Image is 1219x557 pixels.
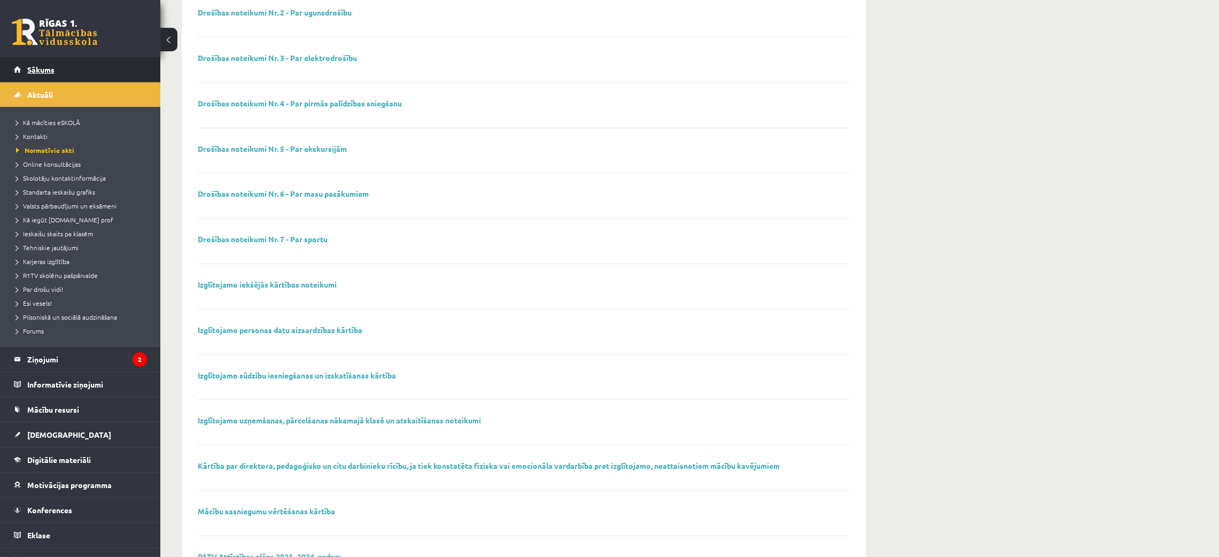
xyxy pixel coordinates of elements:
[14,498,147,522] a: Konferences
[16,284,150,294] a: Par drošu vidi!
[14,422,147,447] a: [DEMOGRAPHIC_DATA]
[27,405,79,414] span: Mācību resursi
[16,312,150,322] a: Pilsoniskā un sociālā audzināšana
[16,159,150,169] a: Online konsultācijas
[16,229,93,238] span: Ieskaišu skaits pa klasēm
[16,229,150,238] a: Ieskaišu skaits pa klasēm
[16,243,79,252] span: Tehniskie jautājumi
[16,145,150,155] a: Normatīvie akti
[16,201,150,211] a: Valsts pārbaudījumi un eksāmeni
[16,270,150,280] a: R1TV skolēnu pašpārvalde
[16,299,52,307] span: Esi vesels!
[16,174,106,182] span: Skolotāju kontaktinformācija
[16,187,150,197] a: Standarta ieskaišu grafiks
[198,189,369,198] a: Drošības noteikumi Nr. 6 - Par masu pasākumiem
[27,65,55,74] span: Sākums
[14,447,147,472] a: Digitālie materiāli
[16,188,95,196] span: Standarta ieskaišu grafiks
[16,271,98,280] span: R1TV skolēnu pašpārvalde
[14,397,147,422] a: Mācību resursi
[198,461,780,470] a: Kārtība par direktora, pedagoģisko un citu darbinieku rīcību, ja tiek konstatēta fiziska vai emoc...
[16,132,48,141] span: Kontakti
[16,215,150,225] a: Kā iegūt [DOMAIN_NAME] prof
[27,530,50,540] span: Eklase
[16,257,69,266] span: Karjeras izglītība
[16,326,150,336] a: Forums
[198,415,481,425] a: Izglītojamo uzņemšanas, pārcelšanas nākamajā klasē un atskaitīšanas noteikumi
[12,19,97,45] a: Rīgas 1. Tālmācības vidusskola
[27,90,53,99] span: Aktuāli
[16,173,150,183] a: Skolotāju kontaktinformācija
[16,131,150,141] a: Kontakti
[198,280,337,289] a: Izglītojamo iekšējās kārtības noteikumi
[16,298,150,308] a: Esi vesels!
[198,370,396,380] a: Izglītojamo sūdzību iesniegšanas un izskatīšanas kārtība
[16,118,80,127] span: Kā mācīties eSKOLĀ
[27,455,91,465] span: Digitālie materiāli
[27,430,111,439] span: [DEMOGRAPHIC_DATA]
[198,98,402,108] a: Drošības noteikumi Nr. 4 - Par pirmās palīdzības sniegšanu
[198,506,335,516] a: Mācību sasniegumu vērtēšanas kārtība
[198,325,362,335] a: Izglītojamo personas datu aizsardzības kārtība
[16,160,81,168] span: Online konsultācijas
[16,243,150,252] a: Tehniskie jautājumi
[198,234,328,244] a: Drošības noteikumi Nr. 7 - Par sportu
[16,257,150,266] a: Karjeras izglītība
[14,82,147,107] a: Aktuāli
[14,347,147,372] a: Ziņojumi2
[14,523,147,547] a: Eklase
[27,372,147,397] legend: Informatīvie ziņojumi
[16,285,63,293] span: Par drošu vidi!
[133,352,147,367] i: 2
[16,215,113,224] span: Kā iegūt [DOMAIN_NAME] prof
[16,327,44,335] span: Forums
[27,347,147,372] legend: Ziņojumi
[27,505,72,515] span: Konferences
[16,313,117,321] span: Pilsoniskā un sociālā audzināšana
[198,144,347,153] a: Drošības noteikumi Nr. 5 - Par ekskursijām
[16,118,150,127] a: Kā mācīties eSKOLĀ
[198,53,357,63] a: Drošības noteikumi Nr. 3 - Par elektrodrošību
[16,146,74,154] span: Normatīvie akti
[198,7,352,17] a: Drošības noteikumi Nr. 2 - Par ugunsdrošību
[14,473,147,497] a: Motivācijas programma
[16,202,117,210] span: Valsts pārbaudījumi un eksāmeni
[14,57,147,82] a: Sākums
[27,480,112,490] span: Motivācijas programma
[14,372,147,397] a: Informatīvie ziņojumi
